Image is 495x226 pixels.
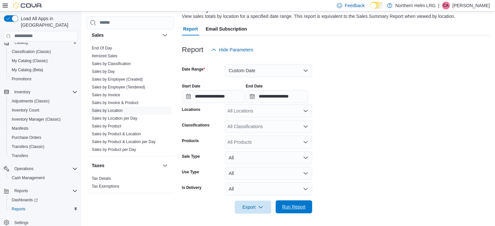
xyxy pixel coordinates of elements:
[282,204,306,210] span: Run Report
[9,143,47,151] a: Transfers (Classic)
[9,66,46,74] a: My Catalog (Beta)
[7,47,80,56] button: Classification (Classic)
[92,147,136,152] a: Sales by Product per Day
[161,31,169,39] button: Sales
[12,99,49,104] span: Adjustments (Classic)
[12,39,77,47] span: Catalog
[303,108,308,113] button: Open list of options
[182,84,200,89] label: Start Date
[12,144,44,149] span: Transfers (Classic)
[182,169,199,175] label: Use Type
[12,117,61,122] span: Inventory Manager (Classic)
[92,162,160,169] button: Taxes
[9,115,63,123] a: Inventory Manager (Classic)
[9,152,31,160] a: Transfers
[92,54,117,58] a: Itemized Sales
[7,151,80,160] button: Transfers
[9,48,77,56] span: Classification (Classic)
[92,132,141,136] a: Sales by Product & Location
[161,162,169,169] button: Taxes
[225,167,312,180] button: All
[92,85,145,90] span: Sales by Employee (Tendered)
[7,74,80,84] button: Promotions
[9,57,50,65] a: My Catalog (Classic)
[12,135,41,140] span: Purchase Orders
[92,77,143,82] a: Sales by Employee (Created)
[92,176,111,181] a: Tax Details
[92,184,119,189] a: Tax Exemptions
[7,133,80,142] button: Purchase Orders
[7,124,80,133] button: Manifests
[92,93,120,97] a: Sales by Invoice
[182,107,200,112] label: Locations
[87,175,174,193] div: Taxes
[182,46,203,54] h3: Report
[395,2,436,9] p: Northern Helm LRG
[7,195,80,205] a: Dashboards
[92,116,137,121] a: Sales by Location per Day
[9,205,77,213] span: Reports
[438,2,439,9] p: |
[9,57,77,65] span: My Catalog (Classic)
[9,196,77,204] span: Dashboards
[7,97,80,106] button: Adjustments (Classic)
[9,143,77,151] span: Transfers (Classic)
[276,200,312,213] button: Run Report
[13,2,42,9] img: Cova
[12,206,25,212] span: Reports
[12,187,77,195] span: Reports
[235,201,271,214] button: Export
[1,87,80,97] button: Inventory
[182,154,200,159] label: Sale Type
[92,124,121,128] a: Sales by Product
[92,108,123,113] a: Sales by Location
[7,205,80,214] button: Reports
[246,90,308,103] input: Press the down key to open a popover containing a calendar.
[12,165,36,173] button: Operations
[9,106,77,114] span: Inventory Count
[12,88,33,96] button: Inventory
[14,166,34,171] span: Operations
[9,97,77,105] span: Adjustments (Classic)
[1,164,80,173] button: Operations
[92,46,112,50] a: End Of Day
[12,187,31,195] button: Reports
[452,2,490,9] p: [PERSON_NAME]
[182,90,244,103] input: Press the down key to open a popover containing a calendar.
[12,175,45,180] span: Cash Management
[303,140,308,145] button: Open list of options
[9,174,47,182] a: Cash Management
[9,66,77,74] span: My Catalog (Beta)
[9,75,34,83] a: Promotions
[7,173,80,182] button: Cash Management
[92,85,145,89] a: Sales by Employee (Tendered)
[182,13,455,20] div: View sales totals by location for a specified date range. This report is equivalent to the Sales ...
[12,88,77,96] span: Inventory
[182,185,201,190] label: Is Delivery
[9,174,77,182] span: Cash Management
[12,76,32,82] span: Promotions
[9,125,31,132] a: Manifests
[7,106,80,115] button: Inventory Count
[9,196,40,204] a: Dashboards
[14,188,28,193] span: Reports
[9,75,77,83] span: Promotions
[14,220,28,225] span: Settings
[9,97,52,105] a: Adjustments (Classic)
[12,58,48,63] span: My Catalog (Classic)
[7,56,80,65] button: My Catalog (Classic)
[92,32,160,38] button: Sales
[12,126,28,131] span: Manifests
[92,162,104,169] h3: Taxes
[12,153,28,158] span: Transfers
[12,108,39,113] span: Inventory Count
[92,69,115,74] a: Sales by Day
[1,38,80,47] button: Catalog
[92,131,141,137] span: Sales by Product & Location
[1,186,80,195] button: Reports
